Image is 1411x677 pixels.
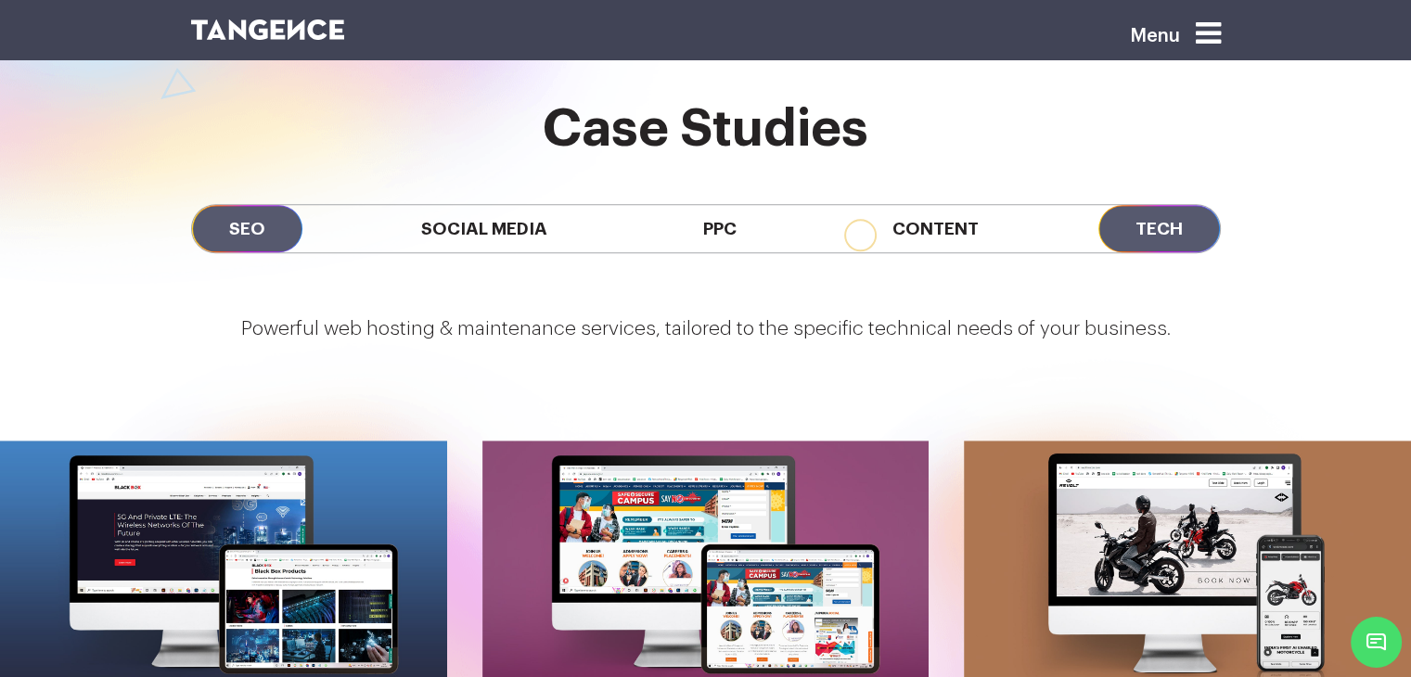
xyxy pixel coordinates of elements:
[192,205,302,252] span: SEO
[191,19,345,40] img: logo SVG
[666,205,774,252] span: PPC
[384,205,584,252] span: Social Media
[1351,617,1402,668] span: Chat Widget
[1098,205,1220,252] span: Tech
[191,100,1221,158] h2: Case Studies
[855,205,1016,252] span: Content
